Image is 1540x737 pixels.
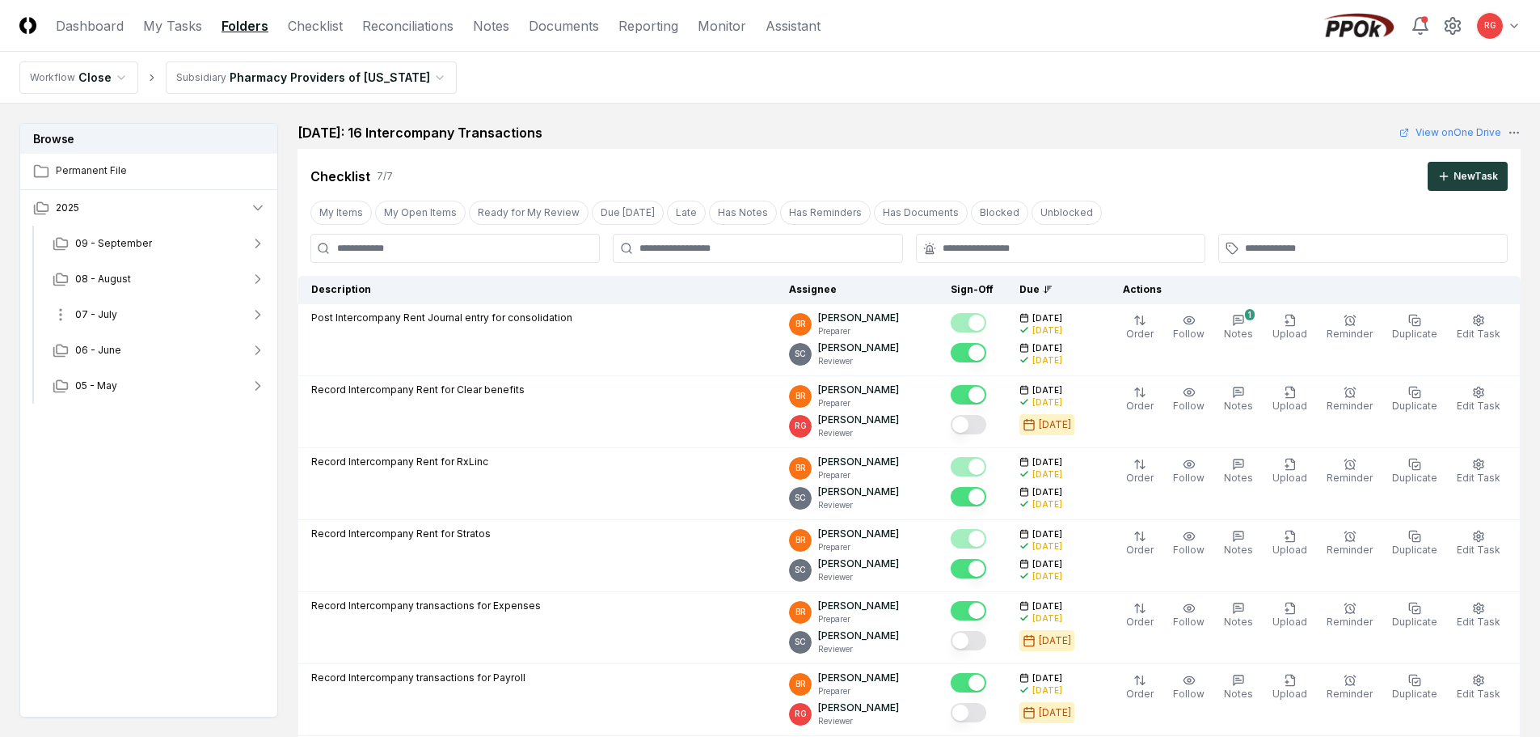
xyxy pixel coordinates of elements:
[1032,201,1102,225] button: Unblocked
[469,201,589,225] button: Ready for My Review
[1428,162,1508,191] button: NewTask
[40,226,279,261] button: 09 - September
[20,190,279,226] button: 2025
[1173,328,1205,340] span: Follow
[1032,456,1062,468] span: [DATE]
[1126,688,1154,700] span: Order
[1224,616,1253,628] span: Notes
[1392,688,1437,700] span: Duplicate
[75,272,131,286] span: 08 - August
[1032,570,1062,582] div: [DATE]
[818,541,899,553] p: Preparer
[1327,328,1373,340] span: Reminder
[818,557,899,571] p: [PERSON_NAME]
[1221,311,1256,345] button: 1Notes
[1323,383,1376,417] button: Reminder
[1323,311,1376,345] button: Reminder
[1272,544,1307,556] span: Upload
[1173,544,1205,556] span: Follow
[818,413,899,427] p: [PERSON_NAME]
[971,201,1028,225] button: Blocked
[795,708,807,720] span: RG
[818,499,899,511] p: Reviewer
[795,492,806,504] span: SC
[1327,400,1373,412] span: Reminder
[1457,688,1500,700] span: Edit Task
[951,529,986,549] button: Mark complete
[1389,671,1441,705] button: Duplicate
[818,469,899,481] p: Preparer
[1392,328,1437,340] span: Duplicate
[19,17,36,34] img: Logo
[1457,400,1500,412] span: Edit Task
[795,390,806,402] span: BR
[1224,400,1253,412] span: Notes
[1475,11,1504,40] button: RG
[1323,527,1376,561] button: Reminder
[288,16,343,36] a: Checklist
[1123,599,1157,633] button: Order
[1032,396,1062,409] div: [DATE]
[1327,472,1373,484] span: Reminder
[473,16,509,36] a: Notes
[1123,383,1157,417] button: Order
[1323,455,1376,489] button: Reminder
[818,527,899,541] p: [PERSON_NAME]
[20,124,277,154] h3: Browse
[1221,599,1256,633] button: Notes
[1269,455,1310,489] button: Upload
[1272,472,1307,484] span: Upload
[75,236,152,251] span: 09 - September
[1170,455,1208,489] button: Follow
[19,61,457,94] nav: breadcrumb
[1272,400,1307,412] span: Upload
[1032,612,1062,625] div: [DATE]
[818,485,899,499] p: [PERSON_NAME]
[951,559,986,578] button: Mark complete
[1170,383,1208,417] button: Follow
[75,307,117,322] span: 07 - July
[698,16,746,36] a: Monitor
[56,201,79,215] span: 2025
[951,673,986,693] button: Mark complete
[1032,384,1062,396] span: [DATE]
[1173,616,1205,628] span: Follow
[1272,688,1307,700] span: Upload
[818,341,899,355] p: [PERSON_NAME]
[818,701,899,715] p: [PERSON_NAME]
[222,16,268,36] a: Folders
[818,571,899,583] p: Reviewer
[362,16,454,36] a: Reconciliations
[1272,328,1307,340] span: Upload
[1269,527,1310,561] button: Upload
[1323,671,1376,705] button: Reminder
[1454,455,1504,489] button: Edit Task
[709,201,777,225] button: Has Notes
[1126,616,1154,628] span: Order
[818,355,899,367] p: Reviewer
[951,385,986,405] button: Mark complete
[592,201,664,225] button: Due Today
[818,715,899,727] p: Reviewer
[1454,169,1498,184] div: New Task
[56,16,124,36] a: Dashboard
[1224,544,1253,556] span: Notes
[1221,527,1256,561] button: Notes
[818,599,899,613] p: [PERSON_NAME]
[1269,311,1310,345] button: Upload
[1123,311,1157,345] button: Order
[795,678,806,690] span: BR
[176,70,226,85] div: Subsidiary
[1032,600,1062,612] span: [DATE]
[795,606,806,618] span: BR
[1389,383,1441,417] button: Duplicate
[40,368,279,404] button: 05 - May
[1039,417,1071,432] div: [DATE]
[40,332,279,368] button: 06 - June
[75,379,117,393] span: 05 - May
[1454,671,1504,705] button: Edit Task
[75,343,121,358] span: 06 - June
[951,343,986,362] button: Mark complete
[1032,342,1062,354] span: [DATE]
[818,325,899,337] p: Preparer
